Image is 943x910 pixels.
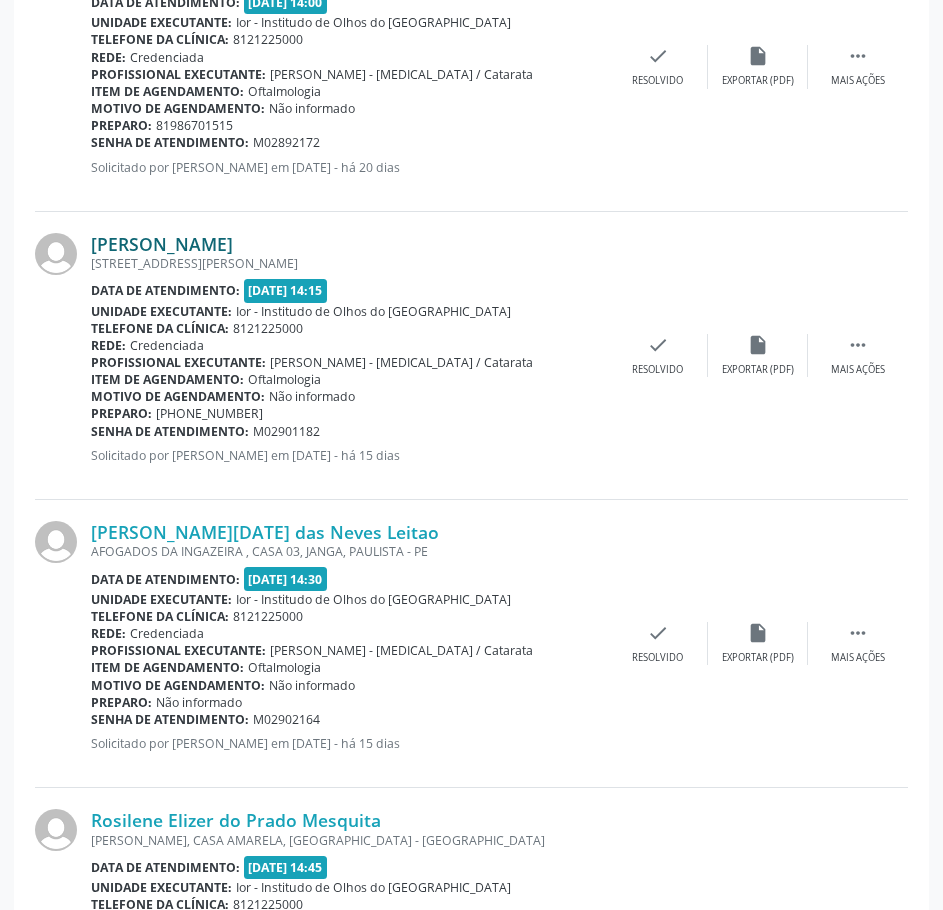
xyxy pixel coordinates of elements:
[91,371,244,388] b: Item de agendamento:
[253,423,320,440] span: M02901182
[236,879,511,896] span: Ior - Institudo de Olhos do [GEOGRAPHIC_DATA]
[130,49,204,66] span: Credenciada
[632,651,683,665] div: Resolvido
[747,45,769,67] i: insert_drive_file
[35,521,77,563] img: img
[91,659,244,676] b: Item de agendamento:
[91,423,249,440] b: Senha de atendimento:
[91,405,152,422] b: Preparo:
[632,363,683,377] div: Resolvido
[253,134,320,151] span: M02892172
[248,659,321,676] span: Oftalmologia
[156,405,263,422] span: [PHONE_NUMBER]
[233,31,303,48] span: 8121225000
[270,66,533,83] span: [PERSON_NAME] - [MEDICAL_DATA] / Catarata
[647,45,669,67] i: check
[35,233,77,275] img: img
[91,711,249,728] b: Senha de atendimento:
[722,363,794,377] div: Exportar (PDF)
[831,74,885,88] div: Mais ações
[91,608,229,625] b: Telefone da clínica:
[747,334,769,356] i: insert_drive_file
[847,622,869,644] i: 
[647,622,669,644] i: check
[632,74,683,88] div: Resolvido
[248,371,321,388] span: Oftalmologia
[91,809,381,831] a: Rosilene Elizer do Prado Mesquita
[236,14,511,31] span: Ior - Institudo de Olhos do [GEOGRAPHIC_DATA]
[722,651,794,665] div: Exportar (PDF)
[236,591,511,608] span: Ior - Institudo de Olhos do [GEOGRAPHIC_DATA]
[831,651,885,665] div: Mais ações
[91,66,266,83] b: Profissional executante:
[831,363,885,377] div: Mais ações
[91,100,265,117] b: Motivo de agendamento:
[156,117,233,134] span: 81986701515
[248,83,321,100] span: Oftalmologia
[91,31,229,48] b: Telefone da clínica:
[91,388,265,405] b: Motivo de agendamento:
[91,303,232,320] b: Unidade executante:
[91,859,240,876] b: Data de atendimento:
[233,320,303,337] span: 8121225000
[91,571,240,588] b: Data de atendimento:
[91,134,249,151] b: Senha de atendimento:
[91,354,266,371] b: Profissional executante:
[244,279,328,302] span: [DATE] 14:15
[91,117,152,134] b: Preparo:
[647,334,669,356] i: check
[91,233,233,255] a: [PERSON_NAME]
[91,49,126,66] b: Rede:
[91,83,244,100] b: Item de agendamento:
[270,642,533,659] span: [PERSON_NAME] - [MEDICAL_DATA] / Catarata
[35,809,77,851] img: img
[130,625,204,642] span: Credenciada
[847,45,869,67] i: 
[91,521,439,543] a: [PERSON_NAME][DATE] das Neves Leitao
[747,622,769,644] i: insert_drive_file
[244,567,328,590] span: [DATE] 14:30
[130,337,204,354] span: Credenciada
[91,625,126,642] b: Rede:
[270,354,533,371] span: [PERSON_NAME] - [MEDICAL_DATA] / Catarata
[91,591,232,608] b: Unidade executante:
[847,334,869,356] i: 
[244,856,328,879] span: [DATE] 14:45
[91,337,126,354] b: Rede:
[253,711,320,728] span: M02902164
[269,677,355,694] span: Não informado
[269,100,355,117] span: Não informado
[91,642,266,659] b: Profissional executante:
[91,255,608,272] div: [STREET_ADDRESS][PERSON_NAME]
[91,282,240,299] b: Data de atendimento:
[233,608,303,625] span: 8121225000
[91,543,608,560] div: AFOGADOS DA INGAZEIRA , CASA 03, JANGA, PAULISTA - PE
[91,159,608,176] p: Solicitado por [PERSON_NAME] em [DATE] - há 20 dias
[91,832,608,849] div: [PERSON_NAME], CASA AMARELA, [GEOGRAPHIC_DATA] - [GEOGRAPHIC_DATA]
[91,447,608,464] p: Solicitado por [PERSON_NAME] em [DATE] - há 15 dias
[91,735,608,752] p: Solicitado por [PERSON_NAME] em [DATE] - há 15 dias
[91,694,152,711] b: Preparo:
[236,303,511,320] span: Ior - Institudo de Olhos do [GEOGRAPHIC_DATA]
[91,677,265,694] b: Motivo de agendamento:
[156,694,242,711] span: Não informado
[91,320,229,337] b: Telefone da clínica:
[722,74,794,88] div: Exportar (PDF)
[269,388,355,405] span: Não informado
[91,879,232,896] b: Unidade executante:
[91,14,232,31] b: Unidade executante:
